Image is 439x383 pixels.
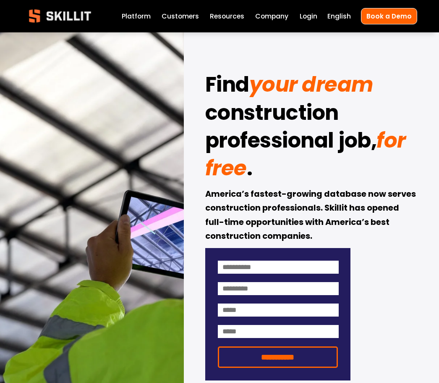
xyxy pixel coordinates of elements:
[162,11,199,22] a: Customers
[210,11,244,21] span: Resources
[247,152,253,188] strong: .
[210,11,244,22] a: folder dropdown
[327,11,351,21] span: English
[255,11,288,22] a: Company
[205,69,249,104] strong: Find
[205,97,377,160] strong: construction professional job,
[249,70,374,99] em: your dream
[361,8,417,24] a: Book a Demo
[205,126,410,182] em: for free
[22,3,98,29] img: Skillit
[300,11,317,22] a: Login
[122,11,151,22] a: Platform
[205,188,418,244] strong: America’s fastest-growing database now serves construction professionals. Skillit has opened full...
[327,11,351,22] div: language picker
